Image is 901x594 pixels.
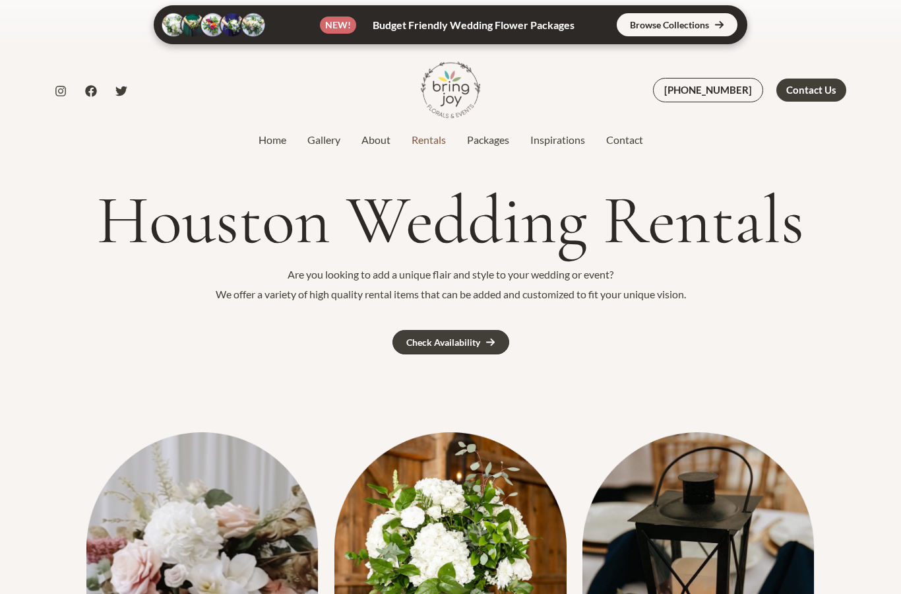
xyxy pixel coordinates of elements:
a: Rentals [401,132,456,148]
a: Twitter [115,85,127,97]
a: Gallery [297,132,351,148]
div: Check Availability [406,338,480,347]
a: Instagram [55,85,67,97]
h1: Houston Wedding Rentals [55,183,846,258]
a: Facebook [85,85,97,97]
a: Home [248,132,297,148]
a: [PHONE_NUMBER] [653,78,763,102]
a: Contact Us [776,79,846,102]
a: Inspirations [520,132,596,148]
a: Contact [596,132,654,148]
a: Check Availability [392,330,509,354]
img: Bring Joy [421,60,480,119]
p: Are you looking to add a unique flair and style to your wedding or event? We offer a variety of h... [55,265,846,304]
a: About [351,132,401,148]
a: Packages [456,132,520,148]
nav: Site Navigation [248,130,654,150]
